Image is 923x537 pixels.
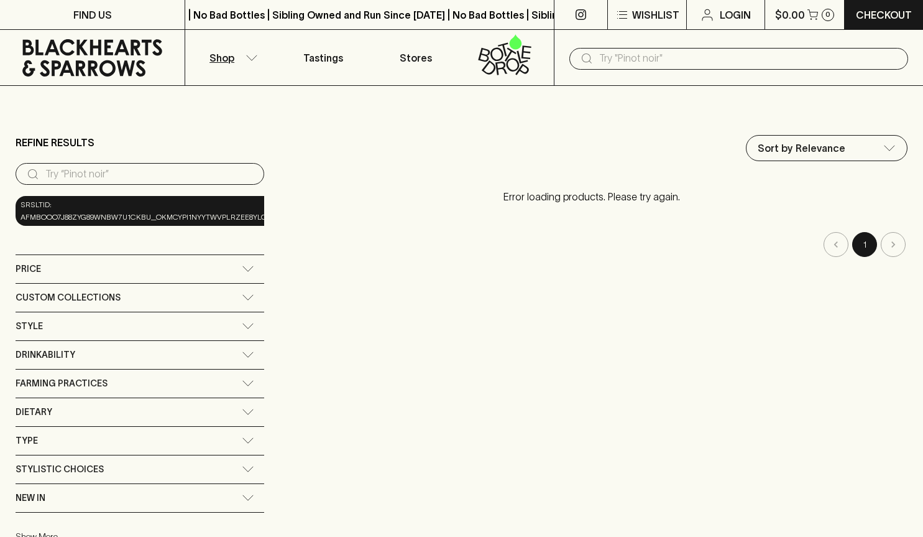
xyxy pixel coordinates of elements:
span: Dietary [16,404,52,420]
input: Try "Pinot noir" [599,49,898,68]
p: Sort by Relevance [758,141,845,156]
span: Stylistic Choices [16,462,104,477]
span: srsltid: AfmBOoo7J88ZyG89WNBW7u1cKBu_okmCypi1nYYTwvPLRZEE8YLQF3e0 [21,198,283,223]
div: Stylistic Choices [16,455,264,483]
p: Stores [400,50,432,65]
div: Farming Practices [16,370,264,398]
div: Drinkability [16,341,264,369]
button: Shop [185,30,277,85]
p: Checkout [856,7,912,22]
p: Shop [209,50,234,65]
div: Price [16,255,264,283]
input: Try “Pinot noir” [45,164,254,184]
span: Style [16,319,43,334]
div: Dietary [16,398,264,426]
span: Type [16,433,38,449]
span: New In [16,490,45,506]
p: $0.00 [775,7,805,22]
div: Style [16,312,264,340]
button: page 1 [852,232,877,257]
p: 0 [825,11,830,18]
span: Custom Collections [16,290,121,306]
p: Tastings [303,50,343,65]
nav: pagination navigation [277,232,907,257]
span: Drinkability [16,347,75,363]
div: Type [16,427,264,455]
p: Login [720,7,751,22]
div: Sort by Relevance [746,136,907,161]
p: Error loading products. Please try again. [277,177,907,217]
p: Wishlist [632,7,679,22]
div: New In [16,484,264,512]
p: Refine Results [16,135,94,150]
p: FIND US [73,7,112,22]
span: Farming Practices [16,376,108,391]
span: Price [16,261,41,277]
div: Custom Collections [16,284,264,312]
a: Tastings [277,30,369,85]
a: Stores [370,30,462,85]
